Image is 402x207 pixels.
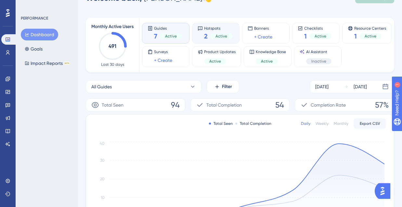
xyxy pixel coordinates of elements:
[315,83,329,91] div: [DATE]
[375,181,394,201] iframe: UserGuiding AI Assistant Launcher
[45,3,47,8] div: 1
[21,57,74,69] button: Impact ReportsBETA
[311,101,346,109] span: Completion Rate
[375,100,389,110] span: 57%
[209,59,221,64] span: Active
[306,49,331,54] span: AI Assistant
[101,195,105,200] tspan: 10
[86,80,201,93] button: All Guides
[204,26,232,30] span: Hotspots
[354,83,367,91] div: [DATE]
[102,101,123,109] span: Total Seen
[109,43,116,49] text: 491
[64,62,70,65] div: BETA
[206,101,242,109] span: Total Completion
[254,33,272,41] a: + Create
[304,32,307,41] span: 1
[275,100,284,110] span: 54
[209,121,233,126] div: Total Seen
[311,59,326,64] span: Inactive
[222,83,232,91] span: Filter
[100,177,105,181] tspan: 20
[154,26,182,30] span: Guides
[301,121,310,126] div: Daily
[100,158,105,163] tspan: 30
[101,62,124,67] span: Last 30 days
[154,56,172,64] a: + Create
[316,121,329,126] div: Weekly
[304,26,331,30] span: Checklists
[165,34,177,39] span: Active
[91,83,112,91] span: All Guides
[354,118,386,129] button: Export CSV
[261,59,273,64] span: Active
[15,2,41,9] span: Need Help?
[235,121,271,126] div: Total Completion
[21,29,58,40] button: Dashboard
[21,16,48,21] div: PERFORMANCE
[365,34,376,39] span: Active
[254,26,272,31] span: Banners
[207,80,239,93] button: Filter
[21,43,46,55] button: Goals
[204,49,236,54] span: Product Updates
[91,23,134,31] span: Monthly Active Users
[100,141,105,146] tspan: 40
[334,121,348,126] div: Monthly
[204,32,208,41] span: 2
[154,32,157,41] span: 7
[215,34,227,39] span: Active
[171,100,180,110] span: 94
[360,121,380,126] span: Export CSV
[354,26,386,30] span: Resource Centers
[315,34,326,39] span: Active
[256,49,286,54] span: Knowledge Base
[154,49,172,54] span: Surveys
[354,32,357,41] span: 1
